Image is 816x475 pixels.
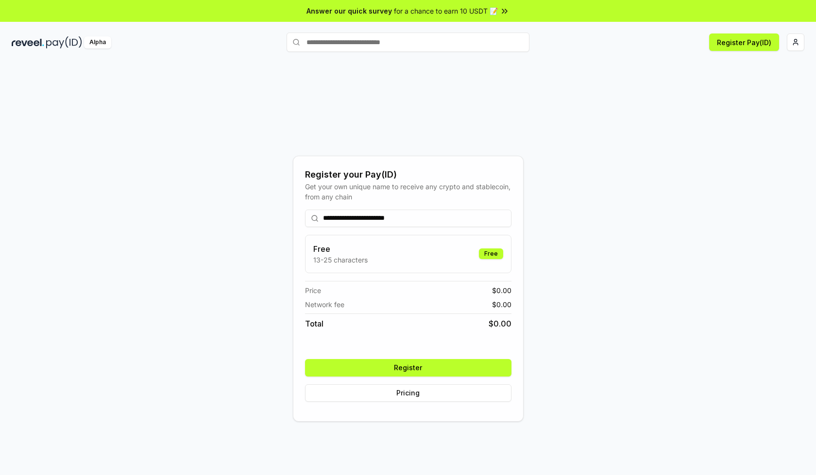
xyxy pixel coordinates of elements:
span: Total [305,318,323,329]
p: 13-25 characters [313,255,368,265]
span: $ 0.00 [492,299,511,310]
button: Register [305,359,511,377]
img: reveel_dark [12,36,44,49]
span: $ 0.00 [489,318,511,329]
span: Network fee [305,299,344,310]
div: Register your Pay(ID) [305,168,511,181]
button: Register Pay(ID) [709,33,779,51]
button: Pricing [305,384,511,402]
h3: Free [313,243,368,255]
span: Answer our quick survey [306,6,392,16]
span: $ 0.00 [492,285,511,295]
span: Price [305,285,321,295]
div: Get your own unique name to receive any crypto and stablecoin, from any chain [305,181,511,202]
img: pay_id [46,36,82,49]
div: Alpha [84,36,111,49]
span: for a chance to earn 10 USDT 📝 [394,6,498,16]
div: Free [479,248,503,259]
